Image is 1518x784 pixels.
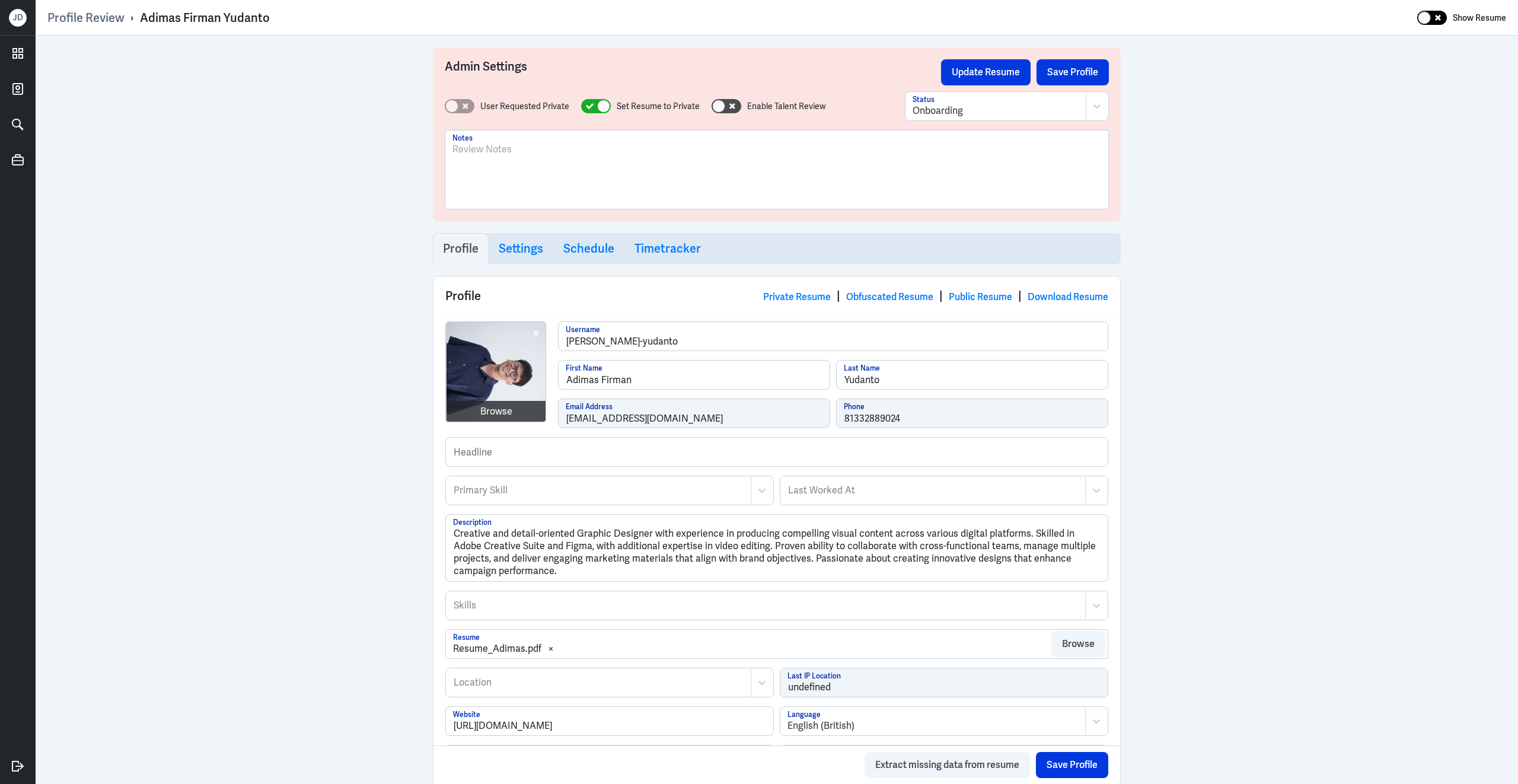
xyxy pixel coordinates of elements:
[617,100,700,113] label: Set Resume to Private
[446,707,773,735] input: Website
[559,322,1108,350] input: Username
[747,100,826,113] label: Enable Talent Review
[443,241,479,256] h3: Profile
[453,642,541,656] div: Resume_Adimas.pdf
[865,752,1030,778] button: Extract missing data from resume
[837,361,1108,389] input: Last Name
[9,9,27,27] div: J D
[780,668,1108,697] input: Last IP Location
[763,291,831,303] a: Private Resume
[480,100,569,113] label: User Requested Private
[446,438,1108,466] input: Headline
[445,59,941,85] h3: Admin Settings
[499,241,543,256] h3: Settings
[447,323,546,422] img: RNP05161.JPG
[433,276,1120,315] div: Profile
[140,10,270,26] div: Adimas Firman Yudanto
[446,515,1108,581] textarea: Creative and detail-oriented Graphic Designer with experience in producing compelling visual cont...
[949,291,1012,303] a: Public Resume
[1453,10,1506,26] label: Show Resume
[559,399,830,428] input: Email Address
[1036,752,1108,778] button: Save Profile
[480,404,512,419] div: Browse
[837,399,1108,428] input: Phone
[634,241,701,256] h3: Timetracker
[559,361,830,389] input: First Name
[1037,59,1109,85] button: Save Profile
[47,10,125,26] a: Profile Review
[763,287,1108,305] div: | | |
[1028,291,1108,303] a: Download Resume
[941,59,1031,85] button: Update Resume
[125,10,140,26] p: ›
[846,291,933,303] a: Obfuscated Resume
[563,241,614,256] h3: Schedule
[1051,631,1105,657] button: Browse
